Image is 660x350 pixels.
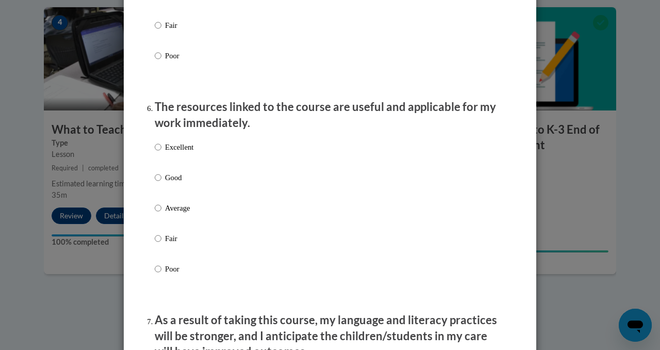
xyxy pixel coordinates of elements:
input: Fair [155,20,161,31]
input: Fair [155,233,161,244]
input: Poor [155,50,161,61]
input: Poor [155,263,161,275]
p: Fair [165,233,193,244]
p: Excellent [165,141,193,153]
p: Poor [165,263,193,275]
p: Poor [165,50,193,61]
input: Excellent [155,141,161,153]
p: Average [165,202,193,214]
p: The resources linked to the course are useful and applicable for my work immediately. [155,99,505,131]
input: Average [155,202,161,214]
p: Good [165,172,193,183]
p: Fair [165,20,193,31]
input: Good [155,172,161,183]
